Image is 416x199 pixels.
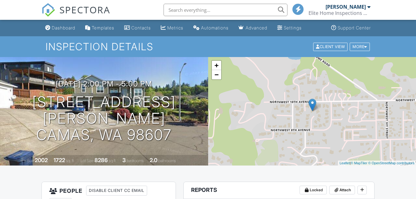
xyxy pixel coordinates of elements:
[83,22,117,34] a: Templates
[246,25,267,30] div: Advanced
[42,8,110,21] a: SPECTORA
[329,22,373,34] a: Support Center
[191,22,231,34] a: Automations (Basic)
[212,61,221,70] a: Zoom in
[52,25,75,30] div: Dashboard
[351,161,367,165] a: © MapTiler
[27,158,34,163] span: Built
[313,44,349,49] a: Client View
[43,22,78,34] a: Dashboard
[94,157,108,163] div: 8286
[131,25,151,30] div: Contacts
[350,42,370,51] div: More
[42,3,55,17] img: The Best Home Inspection Software - Spectora
[164,4,287,16] input: Search everything...
[339,161,350,165] a: Leaflet
[46,41,370,52] h1: Inspection Details
[158,22,186,34] a: Metrics
[35,157,48,163] div: 2002
[54,157,65,163] div: 1722
[109,158,116,163] span: sq.ft.
[284,25,302,30] div: Settings
[275,22,304,34] a: Settings
[10,94,198,143] h1: [STREET_ADDRESS][PERSON_NAME] Camas, WA 98607
[326,4,366,10] div: [PERSON_NAME]
[86,186,147,196] div: Disable Client CC Email
[167,25,183,30] div: Metrics
[59,3,110,16] span: SPECTORA
[368,161,414,165] a: © OpenStreetMap contributors
[338,25,371,30] div: Support Center
[122,157,126,163] div: 3
[56,80,152,88] h3: [DATE] 2:00 pm - 5:00 pm
[92,25,114,30] div: Templates
[201,25,229,30] div: Automations
[127,158,144,163] span: bedrooms
[158,158,176,163] span: bathrooms
[309,10,370,16] div: Elite Home Inspections NW
[66,158,75,163] span: sq. ft.
[212,70,221,79] a: Zoom out
[236,22,270,34] a: Advanced
[313,42,348,51] div: Client View
[338,161,416,166] div: |
[81,158,94,163] span: Lot Size
[122,22,153,34] a: Contacts
[150,157,157,163] div: 2.0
